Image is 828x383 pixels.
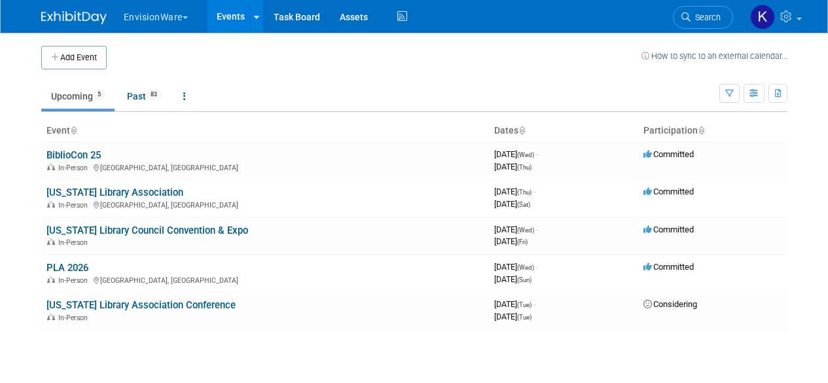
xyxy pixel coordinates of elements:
[46,199,484,210] div: [GEOGRAPHIC_DATA], [GEOGRAPHIC_DATA]
[517,151,534,158] span: (Wed)
[94,90,105,100] span: 5
[518,125,525,136] a: Sort by Start Date
[698,125,704,136] a: Sort by Participation Type
[517,201,530,208] span: (Sat)
[536,149,538,159] span: -
[494,236,528,246] span: [DATE]
[533,299,535,309] span: -
[517,276,531,283] span: (Sun)
[58,238,92,247] span: In-Person
[494,162,531,172] span: [DATE]
[641,51,787,61] a: How to sync to an external calendar...
[494,199,530,209] span: [DATE]
[691,12,721,22] span: Search
[517,227,534,234] span: (Wed)
[494,187,535,196] span: [DATE]
[47,238,55,245] img: In-Person Event
[517,238,528,246] span: (Fri)
[46,225,248,236] a: [US_STATE] Library Council Convention & Expo
[673,6,733,29] a: Search
[46,262,88,274] a: PLA 2026
[41,11,107,24] img: ExhibitDay
[489,120,638,142] th: Dates
[70,125,77,136] a: Sort by Event Name
[494,299,535,309] span: [DATE]
[643,187,694,196] span: Committed
[643,262,694,272] span: Committed
[517,314,531,321] span: (Tue)
[117,84,171,109] a: Past83
[536,225,538,234] span: -
[47,164,55,170] img: In-Person Event
[533,187,535,196] span: -
[517,189,531,196] span: (Thu)
[517,164,531,171] span: (Thu)
[750,5,775,29] img: Kathryn Spier-Miller
[494,149,538,159] span: [DATE]
[46,274,484,285] div: [GEOGRAPHIC_DATA], [GEOGRAPHIC_DATA]
[643,149,694,159] span: Committed
[41,84,115,109] a: Upcoming5
[643,299,697,309] span: Considering
[47,276,55,283] img: In-Person Event
[46,149,101,161] a: BiblioCon 25
[494,262,538,272] span: [DATE]
[643,225,694,234] span: Committed
[494,312,531,321] span: [DATE]
[494,274,531,284] span: [DATE]
[46,299,236,311] a: [US_STATE] Library Association Conference
[47,201,55,208] img: In-Person Event
[47,314,55,320] img: In-Person Event
[494,225,538,234] span: [DATE]
[46,187,183,198] a: [US_STATE] Library Association
[58,201,92,210] span: In-Person
[58,276,92,285] span: In-Person
[58,314,92,322] span: In-Person
[46,162,484,172] div: [GEOGRAPHIC_DATA], [GEOGRAPHIC_DATA]
[147,90,161,100] span: 83
[58,164,92,172] span: In-Person
[41,120,489,142] th: Event
[536,262,538,272] span: -
[517,264,534,271] span: (Wed)
[638,120,787,142] th: Participation
[41,46,107,69] button: Add Event
[517,301,531,308] span: (Tue)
